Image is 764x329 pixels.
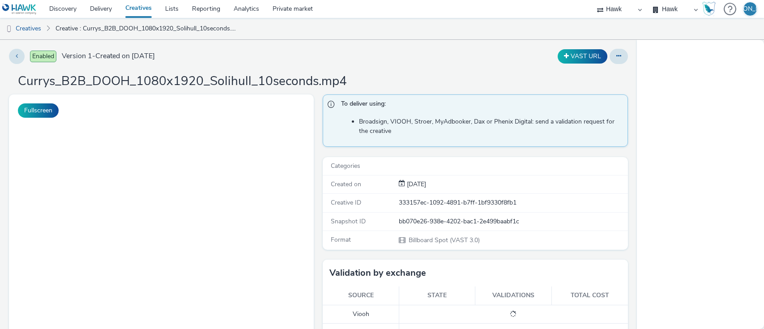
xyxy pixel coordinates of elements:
button: Fullscreen [18,103,59,118]
button: VAST URL [558,49,607,64]
span: Snapshot ID [331,217,366,226]
th: Source [323,286,399,305]
div: Creation 22 September 2025, 10:13 [405,180,426,189]
div: 333157ec-1092-4891-b7ff-1bf9330f8fb1 [399,198,627,207]
td: Viooh [323,305,399,323]
span: Version 1 - Created on [DATE] [62,51,155,61]
h1: Currys_B2B_DOOH_1080x1920_Solihull_10seconds.mp4 [18,73,347,90]
a: Hawk Academy [702,2,719,16]
li: Broadsign, VIOOH, Stroer, MyAdbooker, Dax or Phenix Digital: send a validation request for the cr... [359,117,623,136]
span: To deliver using: [341,99,618,111]
h3: Validation by exchange [329,266,426,280]
span: Billboard Spot (VAST 3.0) [408,236,480,244]
img: undefined Logo [2,4,37,15]
span: [DATE] [405,180,426,188]
th: State [399,286,475,305]
span: Created on [331,180,361,188]
img: Hawk Academy [702,2,716,16]
span: Categories [331,162,360,170]
a: Creative : Currys_B2B_DOOH_1080x1920_Solihull_10seconds.mp4 [51,18,242,39]
img: dooh [4,25,13,34]
span: Creative ID [331,198,361,207]
div: Duplicate the creative as a VAST URL [555,49,610,64]
span: Format [331,235,351,244]
th: Validations [475,286,551,305]
div: bb070e26-938e-4202-bac1-2e499baabf1c [399,217,627,226]
th: Total cost [551,286,627,305]
span: Enabled [30,51,56,62]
